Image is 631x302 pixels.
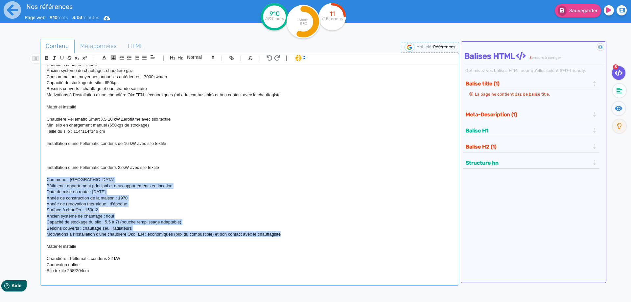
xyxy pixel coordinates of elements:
[464,141,599,152] div: Balise H2 (1)
[464,141,592,152] button: Balise H2 (1)
[50,15,68,20] span: mots
[47,219,453,225] p: Capacité de stockage du silo : 5.5 à 7t (bouche remplissage adaptable)
[50,15,58,20] b: 910
[475,92,550,97] span: La page ne contient pas de balise title.
[47,116,453,122] p: Chaudière Pellematic Smart XS 10 kW Zeroflame avec silo textile
[47,74,453,80] p: Consommations moyennes annuelles antérieures : 7000kwh/an
[330,10,335,17] tspan: 11
[93,54,95,62] span: |
[532,56,561,60] span: erreurs à corriger
[221,54,223,62] span: |
[464,125,592,136] button: Balise H1
[47,92,453,98] p: Motivations à l'installation d'une chaudière ÖkoFEN : économiques (prix du combustible) et bon co...
[47,207,453,213] p: Surface à chauffer : 150m2
[464,109,599,120] div: Meta-Description (1)
[47,68,453,74] p: Ancien système de chauffage : chaudière gaz
[416,44,433,49] span: Mot-clé :
[299,18,308,22] tspan: Score
[464,109,592,120] button: Meta-Description (1)
[122,39,149,54] a: HTML
[40,39,75,54] a: Contenu
[464,67,605,74] div: Optimisez vos balises HTML pour qu’elles soient SEO-friendly.
[292,54,308,62] span: I.Assistant
[405,43,414,52] img: google-serp-logo.png
[464,78,599,89] div: Balise title (1)
[613,64,618,70] span: 3
[47,122,453,128] p: Mini silo en chargement manuel (650kgs de stockage)
[240,54,242,62] span: |
[47,213,453,219] p: Ancien système de chauffage : fioul
[47,195,453,201] p: Année de construction de la maison : 1970
[47,189,453,195] p: Date de mise en route : [DATE]
[47,268,453,274] p: Silo textile 258*204cm
[47,201,453,207] p: Année de rénovation thermique : d'époque
[162,54,164,62] span: |
[47,165,453,171] p: Installation d'une Pellematic condens 22kW avec silo textile
[529,56,532,60] span: 3
[123,37,149,55] span: HTML
[47,104,453,110] p: Matériel installé
[25,1,214,12] input: title
[464,157,599,168] div: Structure hn
[47,141,453,147] p: Installation d'une Pellematic condens de 16 kW avec silo textile
[34,5,43,11] span: Aide
[464,52,605,61] h4: Balises HTML
[47,244,453,249] p: Matériel installé
[47,231,453,237] p: Motivations à l'installation d'une chaudière ÖkoFEN : économiques (prix du combustible) et bon co...
[47,262,453,268] p: Connexion online
[47,256,453,262] p: Chaudière : Pellematic condens 22 kW
[464,78,592,89] button: Balise title (1)
[47,80,453,86] p: Capacité de stockage du silo : 650kgs
[47,183,453,189] p: Bâtiment : appartement principal et deux appartements en location
[75,39,122,54] a: Métadonnées
[47,225,453,231] p: Besoins couverts : chauffage seul, radiateurs
[72,15,99,20] span: minutes
[25,15,45,20] span: Page web
[72,15,82,20] b: 3.03
[259,54,261,62] span: |
[286,54,287,62] span: |
[269,10,280,17] tspan: 910
[47,86,453,92] p: Besoins couverts : chauffage et eau chaude sanitaire
[148,53,157,61] span: Aligment
[40,37,74,55] span: Contenu
[569,8,597,13] span: Sauvegarder
[555,4,601,17] button: Sauvegarder
[75,37,122,55] span: Métadonnées
[47,62,453,68] p: Surface à chauffer : 100m2
[47,177,453,183] p: Commune : [GEOGRAPHIC_DATA]
[265,16,284,21] tspan: /497 mots
[300,21,307,26] tspan: SEO
[464,125,599,136] div: Balise H1
[464,157,592,168] button: Structure hn
[322,16,343,21] tspan: /45 termes
[47,128,453,134] p: Taille du silo : 114*114*146 cm
[433,44,456,49] span: Références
